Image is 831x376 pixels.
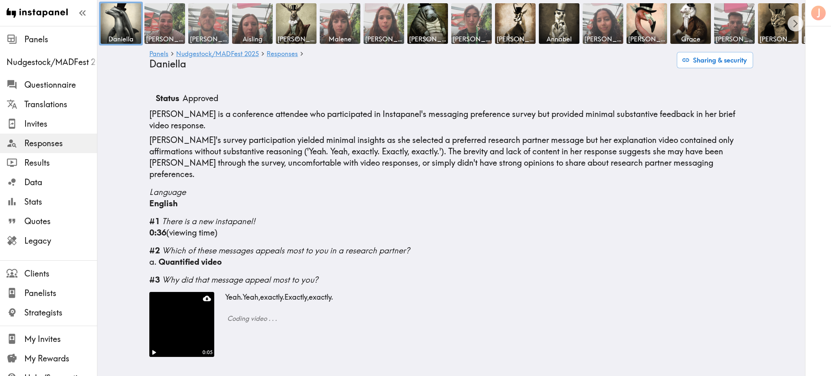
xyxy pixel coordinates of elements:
a: Responses [267,50,298,58]
a: [PERSON_NAME] [406,2,450,45]
span: Strategists [24,307,97,318]
span: [PERSON_NAME] [628,35,665,43]
a: Aisling [230,2,274,45]
button: J [810,5,827,21]
span: [PERSON_NAME] [497,35,534,43]
a: [PERSON_NAME] [625,2,669,45]
span: Responses [24,138,97,149]
span: English [149,198,178,208]
a: [PERSON_NAME] [450,2,493,45]
span: Panels [24,34,97,45]
span: Translations [24,99,97,110]
span: There is a new instapanel! [162,216,255,226]
figure: Play0:05 [149,292,214,357]
span: Language [149,187,186,197]
span: Results [24,157,97,169]
span: Stats [24,196,97,207]
b: #2 [149,245,160,255]
span: Nudgestock/MADFest 2025 [6,56,97,68]
span: [PERSON_NAME] [190,35,227,43]
a: [PERSON_NAME] [581,2,625,45]
span: Malene [321,35,359,43]
span: [PERSON_NAME] [453,35,490,43]
span: exactly. [260,284,284,305]
span: Exactly, [284,284,309,305]
h6: Coding video [227,314,753,323]
b: 0:36 [149,227,166,238]
div: (viewing time) [149,227,753,238]
a: [PERSON_NAME] [362,2,406,45]
span: Clients [24,268,97,279]
span: Quantified video [159,257,222,267]
span: Why did that message appeal most to you? [162,274,318,285]
span: Legacy [24,235,97,246]
span: Yeah. [225,284,243,305]
button: Play [149,348,158,357]
span: Grace [672,35,709,43]
a: [PERSON_NAME] [756,2,800,45]
button: Sharing & security [677,52,753,68]
span: . [275,314,277,322]
span: [PERSON_NAME] [146,35,183,43]
span: . [272,314,273,322]
a: [PERSON_NAME] [274,2,318,45]
span: Annabel [540,35,578,43]
span: exactly. [309,284,333,305]
a: [PERSON_NAME] [187,2,230,45]
span: My Rewards [24,353,97,364]
p: Approved [183,93,218,104]
div: a. [149,256,753,268]
a: Malene [318,2,362,45]
span: [PERSON_NAME] [365,35,403,43]
a: Nudgestock/MADFest 2025 [176,50,259,58]
p: Status [156,93,179,104]
span: Aisling [234,35,271,43]
span: Quotes [24,216,97,227]
span: Questionnaire [24,79,97,91]
b: #3 [149,274,160,285]
span: Panelists [24,287,97,299]
a: [PERSON_NAME] [143,2,187,45]
span: My Invites [24,333,97,345]
span: Which of these messages appeals most to you in a research partner? [162,245,410,255]
span: J [817,6,821,20]
p: [PERSON_NAME] is a conference attendee who participated in Instapanel's messaging preference surv... [149,108,753,131]
a: Panels [149,50,168,58]
button: Scroll right [788,16,803,32]
span: [PERSON_NAME] [584,35,622,43]
a: Daniella [99,2,143,45]
span: Invites [24,118,97,130]
span: Data [24,177,97,188]
span: [PERSON_NAME] [716,35,753,43]
p: [PERSON_NAME]'s survey participation yielded minimal insights as she selected a preferred researc... [149,134,753,180]
span: [PERSON_NAME] [409,35,446,43]
span: Yeah, [243,284,260,305]
a: [PERSON_NAME] [493,2,537,45]
a: Grace [669,2,713,45]
div: 0:05 [200,349,214,356]
a: [PERSON_NAME] [713,2,756,45]
span: Daniella [149,58,186,70]
b: #1 [149,216,160,226]
a: Annabel [537,2,581,45]
span: . [269,314,270,322]
span: [PERSON_NAME] [760,35,797,43]
span: [PERSON_NAME] [278,35,315,43]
